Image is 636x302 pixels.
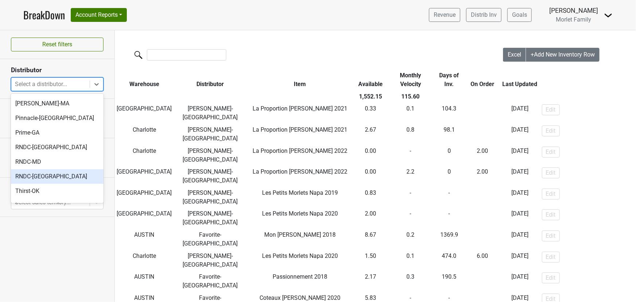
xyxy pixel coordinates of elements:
td: - [433,208,465,229]
span: +Add New Inventory Row [531,51,595,58]
button: Account Reports [71,8,127,22]
td: AUSTIN [115,229,173,250]
td: - [465,271,500,292]
button: Edit [542,147,560,158]
td: [GEOGRAPHIC_DATA] [115,103,173,124]
span: Mon [PERSON_NAME] 2018 [264,231,336,238]
div: [PERSON_NAME]-[GEOGRAPHIC_DATA] [11,198,104,222]
td: - [388,208,433,229]
button: Edit [542,167,560,178]
td: 0 [433,145,465,166]
td: 2.67 [353,124,388,145]
td: 0.00 [353,145,388,166]
td: [DATE] [500,229,540,250]
td: 190.5 [433,271,465,292]
td: 10/10/2025 [465,166,500,187]
a: Distrib Inv [466,8,502,22]
td: [PERSON_NAME]-[GEOGRAPHIC_DATA] [173,124,247,145]
button: Reset filters [11,38,104,51]
td: [PERSON_NAME]-[GEOGRAPHIC_DATA] [173,145,247,166]
span: Les Petits Morlets Napa 2020 [262,252,338,259]
td: [PERSON_NAME]-[GEOGRAPHIC_DATA] [173,187,247,208]
td: [DATE] [500,124,540,145]
td: 10/24/2025 [465,250,500,271]
td: [GEOGRAPHIC_DATA] [115,166,173,187]
td: 0.83 [353,187,388,208]
td: [PERSON_NAME]-[GEOGRAPHIC_DATA] [173,166,247,187]
div: [PERSON_NAME]-MA [11,96,104,111]
td: [DATE] [500,166,540,187]
td: 8.67 [353,229,388,250]
td: 2.00 [353,208,388,229]
td: 0 [433,166,465,187]
td: Favorite-[GEOGRAPHIC_DATA] [173,229,247,250]
th: 1,552.15 [353,90,388,103]
td: 0.33 [353,103,388,124]
span: La Proportion [PERSON_NAME] 2021 [253,105,347,112]
button: Edit [542,231,560,241]
td: 0.3 [388,271,433,292]
th: Last Updated: activate to sort column ascending [500,69,540,90]
td: 2.2 [388,166,433,187]
td: 1369.9 [433,229,465,250]
th: 115.60 [388,90,433,103]
td: 474.0 [433,250,465,271]
th: On Order: activate to sort column ascending [465,69,500,90]
button: Edit [542,252,560,263]
th: Available: activate to sort column ascending [353,69,388,90]
div: Prime-GA [11,125,104,140]
td: [DATE] [500,250,540,271]
td: AUSTIN [115,271,173,292]
td: 10/24/2025 [465,145,500,166]
a: Revenue [429,8,460,22]
td: - [388,145,433,166]
div: [PERSON_NAME] [549,6,598,15]
td: - [465,187,500,208]
span: Coteaux [PERSON_NAME] 2020 [260,294,340,301]
td: - [433,187,465,208]
button: Edit [542,272,560,283]
td: 0.8 [388,124,433,145]
td: Charlotte [115,124,173,145]
td: [GEOGRAPHIC_DATA] [115,208,173,229]
img: Dropdown Menu [604,11,613,20]
div: RNDC-[GEOGRAPHIC_DATA] [11,140,104,155]
th: &nbsp;: activate to sort column ascending [540,69,632,90]
td: - [388,187,433,208]
a: Goals [507,8,532,22]
td: - [465,208,500,229]
td: Charlotte [115,145,173,166]
div: RNDC-MD [11,155,104,169]
a: BreakDown [23,7,65,23]
th: Warehouse: activate to sort column ascending [115,69,173,90]
td: 104.3 [433,103,465,124]
td: [DATE] [500,208,540,229]
button: Edit [542,104,560,115]
span: Passionnement 2018 [273,273,327,280]
h3: Distributor [11,66,104,74]
td: - [465,229,500,250]
td: [DATE] [500,271,540,292]
button: +Add New Inventory Row [526,48,600,62]
button: Excel [503,48,526,62]
td: [GEOGRAPHIC_DATA] [115,187,173,208]
div: Thirst-OK [11,184,104,198]
span: La Proportion [PERSON_NAME] 2022 [253,168,347,175]
button: Edit [542,189,560,200]
span: Excel [508,51,521,58]
td: 98.1 [433,124,465,145]
button: Edit [542,125,560,136]
td: [PERSON_NAME]-[GEOGRAPHIC_DATA] [173,103,247,124]
div: Pinnacle-[GEOGRAPHIC_DATA] [11,111,104,125]
td: 1.50 [353,250,388,271]
td: 0.1 [388,250,433,271]
td: 2.17 [353,271,388,292]
span: Morlet Family [556,16,592,23]
td: [PERSON_NAME]-[GEOGRAPHIC_DATA] [173,250,247,271]
button: Edit [542,209,560,220]
td: Favorite-[GEOGRAPHIC_DATA] [173,271,247,292]
td: [DATE] [500,145,540,166]
span: Les Petits Morlets Napa 2019 [262,189,338,196]
td: [DATE] [500,103,540,124]
td: [PERSON_NAME]-[GEOGRAPHIC_DATA] [173,208,247,229]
